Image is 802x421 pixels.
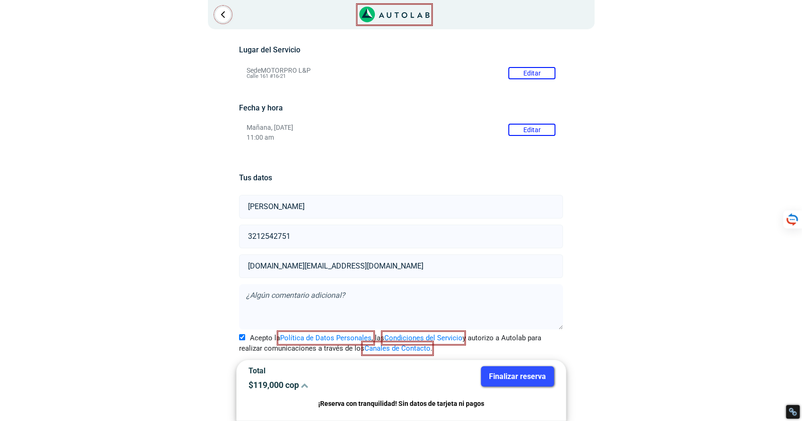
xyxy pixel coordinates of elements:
div: Restore Info Box &#10;&#10;NoFollow Info:&#10; META-Robots NoFollow: &#09;false&#10; META-Robots ... [788,407,797,416]
input: Acepto laPolítica de Datos Personales, lasCondiciones del Servicioy autorizo a Autolab para reali... [239,334,245,340]
a: Canales de Contacto [364,344,430,353]
p: $ 119,000 cop [248,380,394,390]
p: Mañana, [DATE] [247,124,555,132]
p: 11:00 am [247,134,555,142]
a: Ir al paso anterior [215,7,231,22]
p: ¡Reserva con tranquilidad! Sin datos de tarjeta ni pagos [248,398,554,409]
a: Política de Datos Personales [280,334,372,342]
button: Finalizar reserva [481,366,554,387]
h5: Lugar del Servicio [239,45,563,54]
a: Condiciones del Servicio [384,334,463,342]
label: Acepto la , las y autorizo a Autolab para realizar comunicaciones a través de los . [239,333,563,354]
input: Correo electrónico [239,254,563,278]
h5: Fecha y hora [239,103,563,112]
button: Editar [508,124,555,136]
input: Nombre y apellido [239,195,563,219]
h5: Tus datos [239,173,563,182]
a: Link al sitio de autolab [359,9,430,18]
input: Celular [239,225,563,248]
p: Total [248,366,394,375]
